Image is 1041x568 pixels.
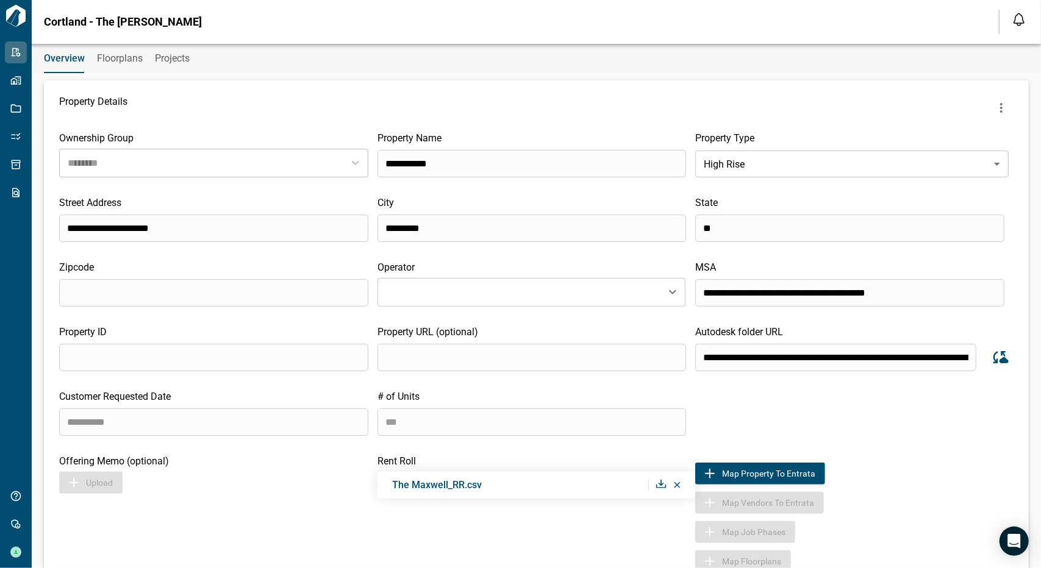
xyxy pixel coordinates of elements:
input: search [377,344,687,371]
button: Open [664,283,681,300]
span: Floorplans [97,52,143,65]
div: High Rise [695,147,1009,181]
span: Rent Roll [377,455,416,467]
span: Operator [377,261,415,273]
span: City [377,197,394,208]
span: Property Details [59,96,127,120]
span: Autodesk folder URL [695,326,783,338]
input: search [59,215,368,242]
span: Property ID [59,326,107,338]
input: search [695,215,1004,242]
span: The Maxwell_RR.csv [392,479,482,491]
span: Customer Requested Date [59,391,171,402]
button: Open notification feed [1009,10,1029,29]
div: Open Intercom Messenger [1000,527,1029,556]
input: search [695,279,1004,307]
span: Street Address [59,197,121,208]
button: Sync data from Autodesk [986,343,1014,371]
button: more [989,96,1014,120]
span: Offering Memo (optional) [59,455,169,467]
span: Property URL (optional) [377,326,478,338]
span: Property Name [377,132,442,144]
span: Cortland - The [PERSON_NAME] [44,16,202,28]
input: search [377,215,687,242]
div: base tabs [32,44,1041,73]
span: Property Type [695,132,754,144]
button: Map to EntrataMap Property to Entrata [695,463,825,485]
span: State [695,197,718,208]
span: Overview [44,52,85,65]
span: Zipcode [59,261,94,273]
input: search [59,408,368,436]
span: # of Units [377,391,420,402]
span: Ownership Group [59,132,134,144]
img: Map to Entrata [703,466,717,481]
input: search [59,344,368,371]
span: MSA [695,261,716,273]
span: Projects [155,52,190,65]
input: search [59,279,368,307]
input: search [695,344,976,371]
input: search [377,150,687,177]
